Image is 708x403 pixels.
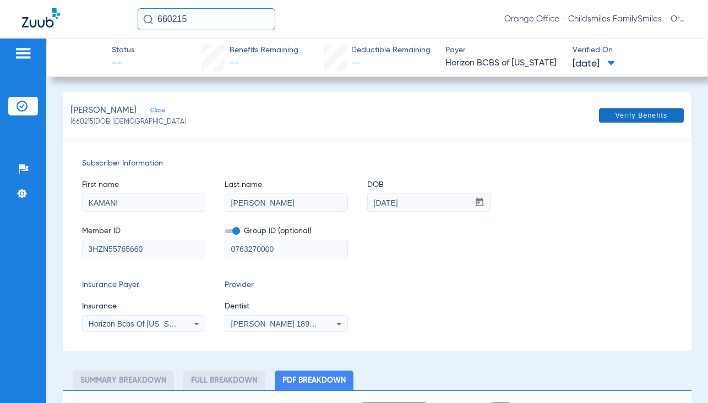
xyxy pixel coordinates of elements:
[143,14,153,24] img: Search Icon
[225,179,348,191] span: Last name
[445,45,563,56] span: Payer
[138,8,275,30] input: Search for patients
[275,371,353,390] li: PDF Breakdown
[82,301,205,312] span: Insurance
[351,45,431,56] span: Deductible Remaining
[14,47,32,60] img: hamburger-icon
[22,8,60,27] img: Zuub Logo
[70,118,186,128] span: (660215) DOB: [DEMOGRAPHIC_DATA]
[616,111,668,120] span: Verify Benefits
[230,45,298,56] span: Benefits Remaining
[150,107,160,117] span: Close
[82,158,672,169] span: Subscriber Information
[82,279,205,291] span: Insurance Payer
[599,108,684,123] button: Verify Benefits
[112,57,134,70] span: --
[367,179,491,191] span: DOB
[183,371,265,390] li: Full Breakdown
[89,319,203,328] span: Horizon Bcbs Of [US_STATE] - Ai
[653,350,708,403] iframe: Chat Widget
[469,194,491,212] button: Open calendar
[573,45,690,56] span: Verified On
[112,45,134,56] span: Status
[70,104,137,118] span: [PERSON_NAME]
[225,225,348,237] span: Group ID (optional)
[73,371,174,390] li: Summary Breakdown
[504,14,686,25] span: Orange Office - Childsmiles FamilySmiles - Orange St Dental Associates LLC - Orange General DBA A...
[573,57,615,71] span: [DATE]
[445,57,563,70] span: Horizon BCBS of [US_STATE]
[82,225,205,237] span: Member ID
[82,179,205,191] span: First name
[351,59,360,68] span: --
[225,301,348,312] span: Dentist
[230,59,238,68] span: --
[225,279,348,291] span: Provider
[231,319,340,328] span: [PERSON_NAME] 1891217337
